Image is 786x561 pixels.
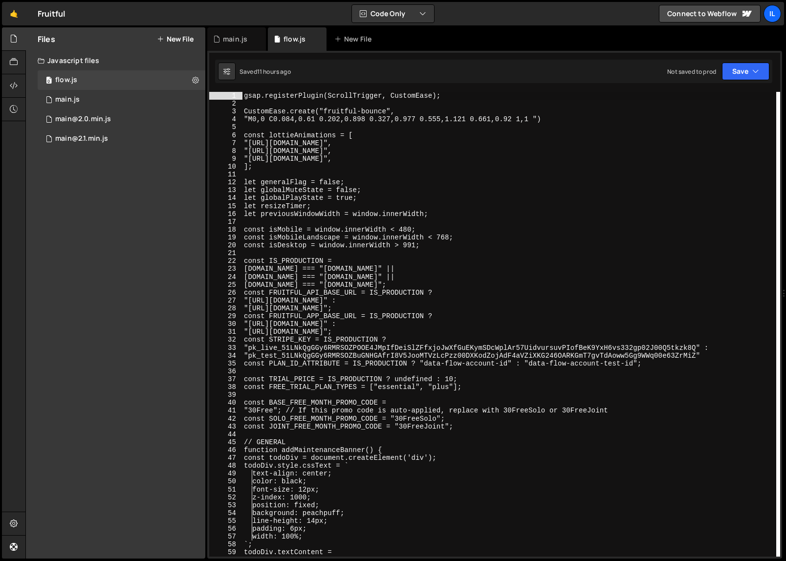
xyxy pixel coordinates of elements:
[209,415,242,423] div: 42
[209,249,242,257] div: 21
[659,5,761,22] a: Connect to Webflow
[209,115,242,123] div: 4
[209,304,242,312] div: 28
[209,241,242,249] div: 20
[209,234,242,241] div: 19
[209,431,242,438] div: 44
[55,76,77,85] div: flow.js
[240,67,291,76] div: Saved
[284,34,306,44] div: flow.js
[209,367,242,375] div: 36
[26,51,205,70] div: Javascript files
[209,171,242,178] div: 11
[209,226,242,234] div: 18
[209,131,242,139] div: 6
[2,2,26,25] a: 🤙
[209,383,242,391] div: 38
[209,509,242,517] div: 54
[209,163,242,171] div: 10
[55,134,108,143] div: main@2.1.min.js
[209,360,242,367] div: 35
[209,494,242,501] div: 52
[209,477,242,485] div: 50
[209,320,242,328] div: 30
[209,108,242,115] div: 3
[55,115,111,124] div: main@2.0.min.js
[209,218,242,226] div: 17
[38,90,205,109] div: 12077/28919.js
[209,462,242,470] div: 48
[209,297,242,304] div: 27
[209,336,242,344] div: 32
[352,5,434,22] button: Code Only
[209,147,242,155] div: 8
[209,312,242,320] div: 29
[209,186,242,194] div: 13
[38,70,205,90] div: 12077/32195.js
[209,178,242,186] div: 12
[209,454,242,462] div: 47
[209,407,242,414] div: 41
[209,257,242,265] div: 22
[764,5,781,22] a: Il
[157,35,194,43] button: New File
[209,470,242,477] div: 49
[46,77,52,85] span: 0
[209,501,242,509] div: 53
[209,540,242,548] div: 58
[334,34,375,44] div: New File
[55,95,80,104] div: main.js
[209,210,242,218] div: 16
[38,34,55,44] h2: Files
[209,100,242,108] div: 2
[209,375,242,383] div: 37
[209,155,242,163] div: 9
[209,352,242,360] div: 34
[209,438,242,446] div: 45
[209,92,242,100] div: 1
[722,63,769,80] button: Save
[209,139,242,147] div: 7
[38,8,65,20] div: Fruitful
[209,194,242,202] div: 14
[209,123,242,131] div: 5
[209,486,242,494] div: 51
[38,129,205,149] div: 12077/31244.js
[209,423,242,431] div: 43
[209,517,242,525] div: 55
[209,525,242,533] div: 56
[209,391,242,399] div: 39
[209,399,242,407] div: 40
[209,273,242,281] div: 24
[209,265,242,273] div: 23
[209,281,242,289] div: 25
[209,344,242,352] div: 33
[209,289,242,297] div: 26
[209,533,242,540] div: 57
[209,548,242,556] div: 59
[209,446,242,454] div: 46
[223,34,247,44] div: main.js
[38,109,205,129] div: 12077/30059.js
[257,67,291,76] div: 11 hours ago
[209,202,242,210] div: 15
[667,67,716,76] div: Not saved to prod
[209,328,242,336] div: 31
